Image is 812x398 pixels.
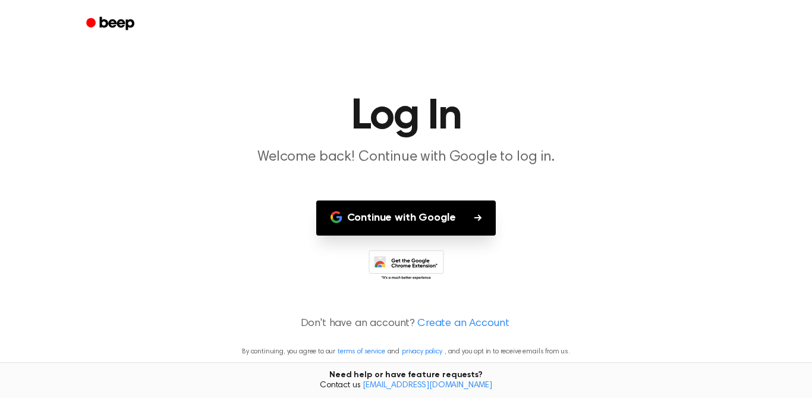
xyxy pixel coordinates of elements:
[78,12,145,36] a: Beep
[363,381,492,390] a: [EMAIL_ADDRESS][DOMAIN_NAME]
[417,316,509,332] a: Create an Account
[178,148,634,167] p: Welcome back! Continue with Google to log in.
[14,346,798,357] p: By continuing, you agree to our and , and you opt in to receive emails from us.
[338,348,385,355] a: terms of service
[7,381,805,391] span: Contact us
[316,200,496,236] button: Continue with Google
[14,316,798,332] p: Don't have an account?
[402,348,442,355] a: privacy policy
[102,95,710,138] h1: Log In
